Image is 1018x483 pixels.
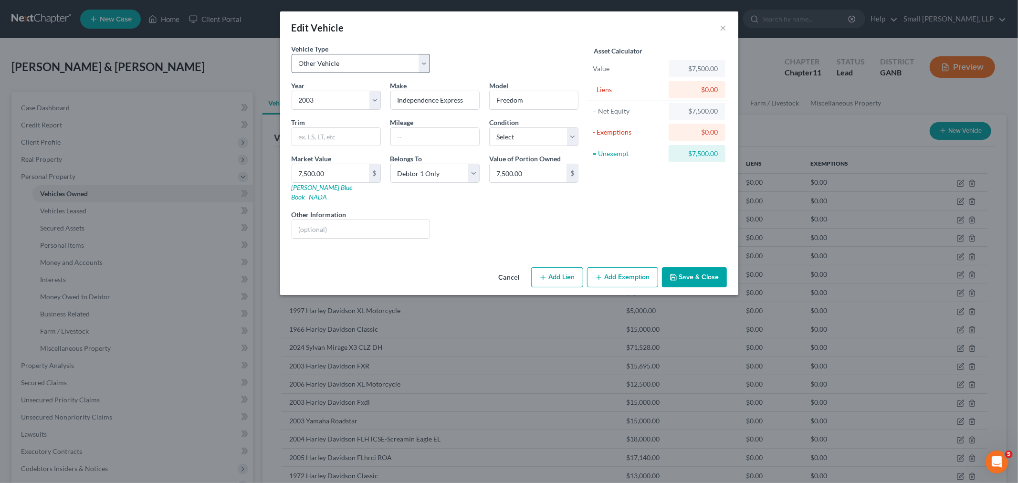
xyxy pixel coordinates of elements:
[676,127,718,137] div: $0.00
[390,82,407,90] span: Make
[662,267,727,287] button: Save & Close
[391,91,479,109] input: ex. Nissan
[391,128,479,146] input: --
[567,164,578,182] div: $
[292,117,305,127] label: Trim
[292,154,332,164] label: Market Value
[292,81,305,91] label: Year
[292,220,430,238] input: (optional)
[593,149,665,158] div: = Unexempt
[593,85,665,94] div: - Liens
[676,64,718,73] div: $7,500.00
[309,193,327,201] a: NADA
[587,267,658,287] button: Add Exemption
[1005,451,1013,458] span: 5
[390,117,414,127] label: Mileage
[292,210,346,220] label: Other Information
[292,44,329,54] label: Vehicle Type
[292,164,369,182] input: 0.00
[489,117,519,127] label: Condition
[720,22,727,33] button: ×
[490,164,567,182] input: 0.00
[676,85,718,94] div: $0.00
[986,451,1008,473] iframe: Intercom live chat
[594,46,642,56] label: Asset Calculator
[369,164,380,182] div: $
[593,106,665,116] div: = Net Equity
[531,267,583,287] button: Add Lien
[490,91,578,109] input: ex. Altima
[292,128,380,146] input: ex. LS, LT, etc
[292,21,344,34] div: Edit Vehicle
[676,149,718,158] div: $7,500.00
[489,81,508,91] label: Model
[593,64,665,73] div: Value
[390,155,422,163] span: Belongs To
[593,127,665,137] div: - Exemptions
[292,183,353,201] a: [PERSON_NAME] Blue Book
[491,268,527,287] button: Cancel
[676,106,718,116] div: $7,500.00
[489,154,561,164] label: Value of Portion Owned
